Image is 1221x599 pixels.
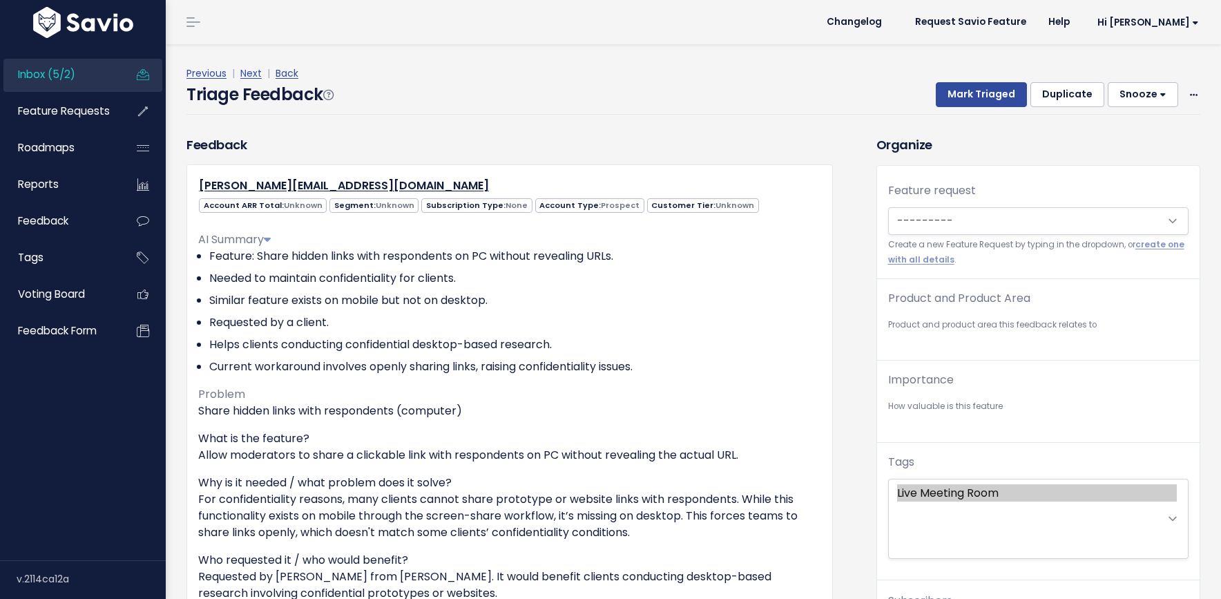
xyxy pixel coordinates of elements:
[18,213,68,228] span: Feedback
[3,205,115,237] a: Feedback
[888,239,1184,265] a: create one with all details
[376,200,414,211] span: Unknown
[209,292,821,309] li: Similar feature exists on mobile but not on desktop.
[3,59,115,91] a: Inbox (5/2)
[198,430,821,464] p: What is the feature? Allow moderators to share a clickable link with respondents on PC without re...
[888,182,976,199] label: Feature request
[18,323,97,338] span: Feedback form
[3,242,115,274] a: Tags
[186,135,247,154] h3: Feedback
[3,169,115,200] a: Reports
[888,372,954,388] label: Importance
[3,95,115,127] a: Feature Requests
[30,7,137,38] img: logo-white.9d6f32f41409.svg
[888,318,1189,332] small: Product and product area this feedback relates to
[186,82,333,107] h4: Triage Feedback
[888,399,1189,414] small: How valuable is this feature
[209,359,821,375] li: Current workaround involves openly sharing links, raising confidentiality issues.
[284,200,323,211] span: Unknown
[3,278,115,310] a: Voting Board
[198,386,245,402] span: Problem
[827,17,882,27] span: Changelog
[1097,17,1199,28] span: Hi [PERSON_NAME]
[18,177,59,191] span: Reports
[209,248,821,265] li: Feature: Share hidden links with respondents on PC without revealing URLs.
[421,198,532,213] span: Subscription Type:
[198,403,821,419] p: Share hidden links with respondents (computer)
[647,198,759,213] span: Customer Tier:
[198,475,821,541] p: Why is it needed / what problem does it solve? For confidentiality reasons, many clients cannot s...
[535,198,644,213] span: Account Type:
[198,231,271,247] span: AI Summary
[18,104,110,118] span: Feature Requests
[17,561,166,597] div: v.2114ca12a
[888,290,1030,307] label: Product and Product Area
[3,132,115,164] a: Roadmaps
[240,66,262,80] a: Next
[904,12,1037,32] a: Request Savio Feature
[715,200,754,211] span: Unknown
[1108,82,1178,107] button: Snooze
[1081,12,1210,33] a: Hi [PERSON_NAME]
[18,287,85,301] span: Voting Board
[1037,12,1081,32] a: Help
[186,66,227,80] a: Previous
[1030,82,1104,107] button: Duplicate
[897,484,1177,502] option: Live Meeting Room
[936,82,1027,107] button: Mark Triaged
[18,67,75,82] span: Inbox (5/2)
[601,200,640,211] span: Prospect
[18,140,75,155] span: Roadmaps
[199,178,489,193] a: [PERSON_NAME][EMAIL_ADDRESS][DOMAIN_NAME]
[329,198,419,213] span: Segment:
[209,270,821,287] li: Needed to maintain confidentiality for clients.
[209,336,821,353] li: Helps clients conducting confidential desktop-based research.
[888,454,914,470] label: Tags
[199,198,327,213] span: Account ARR Total:
[3,315,115,347] a: Feedback form
[276,66,298,80] a: Back
[888,238,1189,267] small: Create a new Feature Request by typing in the dropdown, or .
[18,250,44,265] span: Tags
[209,314,821,331] li: Requested by a client.
[229,66,238,80] span: |
[265,66,273,80] span: |
[506,200,528,211] span: None
[876,135,1200,154] h3: Organize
